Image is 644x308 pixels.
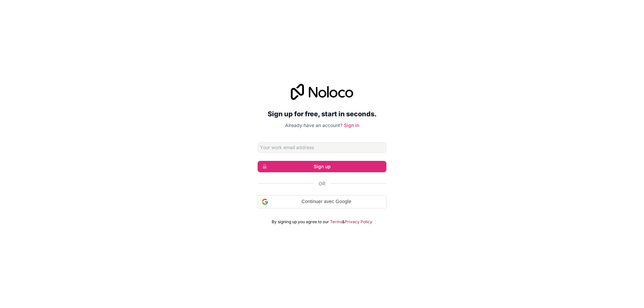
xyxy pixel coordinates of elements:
[344,122,359,128] a: Sign in
[271,198,382,205] span: Continuer avec Google
[319,180,325,187] span: Or
[342,219,345,225] span: &
[272,219,329,225] span: By signing up you agree to our
[345,219,372,225] a: Privacy Policy
[258,195,386,208] div: Continuer avec Google
[258,142,386,153] input: Email address
[330,219,342,225] a: Terms
[258,161,386,172] button: Sign up
[285,122,342,128] span: Already have an account?
[258,108,386,120] h2: Sign up for free, start in seconds.
[510,258,644,305] iframe: Intercom notifications message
